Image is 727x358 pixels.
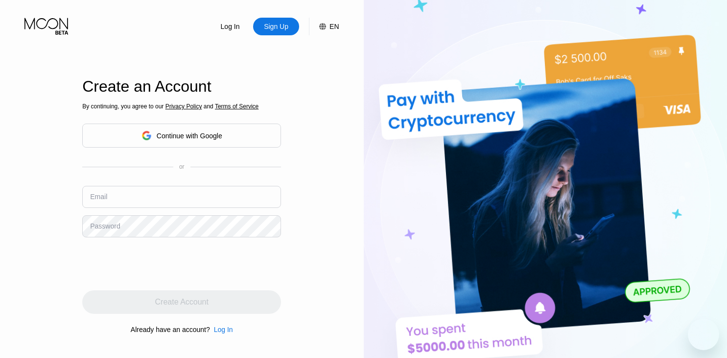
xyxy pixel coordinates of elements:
[157,132,222,140] div: Continue with Google
[215,103,258,110] span: Terms of Service
[82,77,281,96] div: Create an Account
[220,22,241,31] div: Log In
[263,22,289,31] div: Sign Up
[207,18,253,35] div: Log In
[165,103,202,110] span: Privacy Policy
[309,18,339,35] div: EN
[329,23,339,30] div: EN
[210,326,233,333] div: Log In
[179,163,185,170] div: or
[131,326,210,333] div: Already have an account?
[253,18,299,35] div: Sign Up
[688,319,719,350] iframe: Button to launch messaging window
[90,222,120,230] div: Password
[82,245,231,283] iframe: reCAPTCHA
[214,326,233,333] div: Log In
[82,103,281,110] div: By continuing, you agree to our
[202,103,215,110] span: and
[82,124,281,148] div: Continue with Google
[90,193,107,201] div: Email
